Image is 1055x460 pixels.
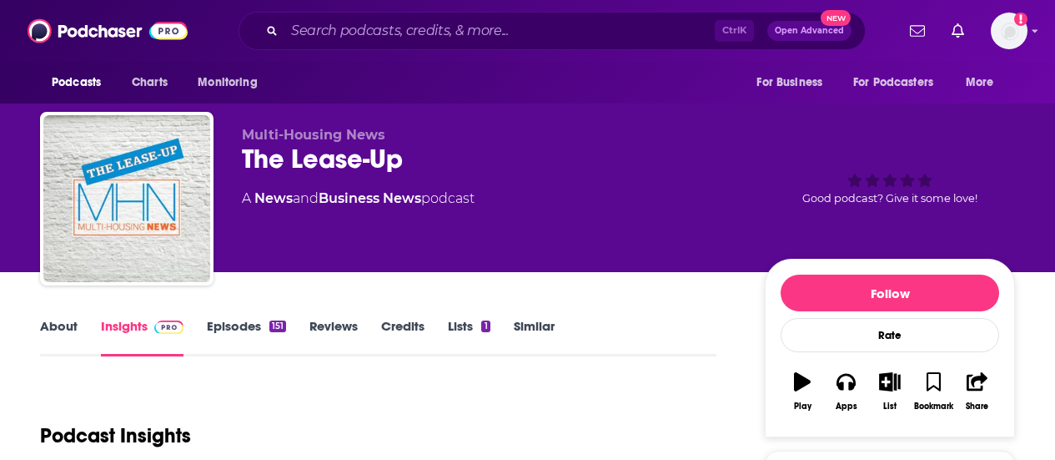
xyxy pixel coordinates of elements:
button: Play [781,361,824,422]
span: New [821,10,851,26]
span: Logged in as HavasAlexa [991,13,1027,49]
svg: Add a profile image [1014,13,1027,26]
button: Share [956,361,999,422]
a: News [254,190,293,206]
span: Podcasts [52,71,101,94]
button: open menu [745,67,843,99]
a: Show notifications dropdown [945,17,971,45]
a: Business News [319,190,421,206]
div: Apps [836,402,857,412]
span: Open Advanced [775,27,844,35]
div: 1 [481,321,490,332]
button: open menu [954,67,1015,99]
div: List [883,402,897,412]
span: For Podcasters [853,71,933,94]
a: Similar [514,318,555,356]
span: Good podcast? Give it some love! [802,192,977,205]
div: Play [794,402,811,412]
span: and [293,190,319,206]
div: Search podcasts, credits, & more... [239,12,866,50]
button: List [868,361,912,422]
button: open menu [186,67,279,99]
button: Show profile menu [991,13,1027,49]
a: Reviews [309,318,358,356]
img: Podchaser Pro [154,321,183,334]
button: open menu [40,67,123,99]
button: Open AdvancedNew [767,21,852,41]
button: Bookmark [912,361,955,422]
a: Charts [121,67,178,99]
div: A podcast [242,189,475,209]
a: Show notifications dropdown [903,17,932,45]
img: The Lease-Up [43,115,210,282]
a: Episodes151 [207,318,286,356]
a: About [40,318,78,356]
a: InsightsPodchaser Pro [101,318,183,356]
h1: Podcast Insights [40,423,191,448]
div: 151 [269,321,286,332]
a: Credits [381,318,425,356]
span: For Business [756,71,822,94]
button: Follow [781,275,999,311]
input: Search podcasts, credits, & more... [284,18,715,44]
button: open menu [842,67,957,99]
div: Share [966,402,988,412]
div: Bookmark [914,402,953,412]
span: Multi-Housing News [242,127,385,143]
button: Apps [824,361,867,422]
span: Charts [132,71,168,94]
img: User Profile [991,13,1027,49]
div: Rate [781,318,999,352]
div: Good podcast? Give it some love! [765,127,1015,230]
a: Lists1 [448,318,490,356]
span: More [966,71,994,94]
span: Ctrl K [715,20,754,42]
span: Monitoring [198,71,257,94]
img: Podchaser - Follow, Share and Rate Podcasts [28,15,188,47]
